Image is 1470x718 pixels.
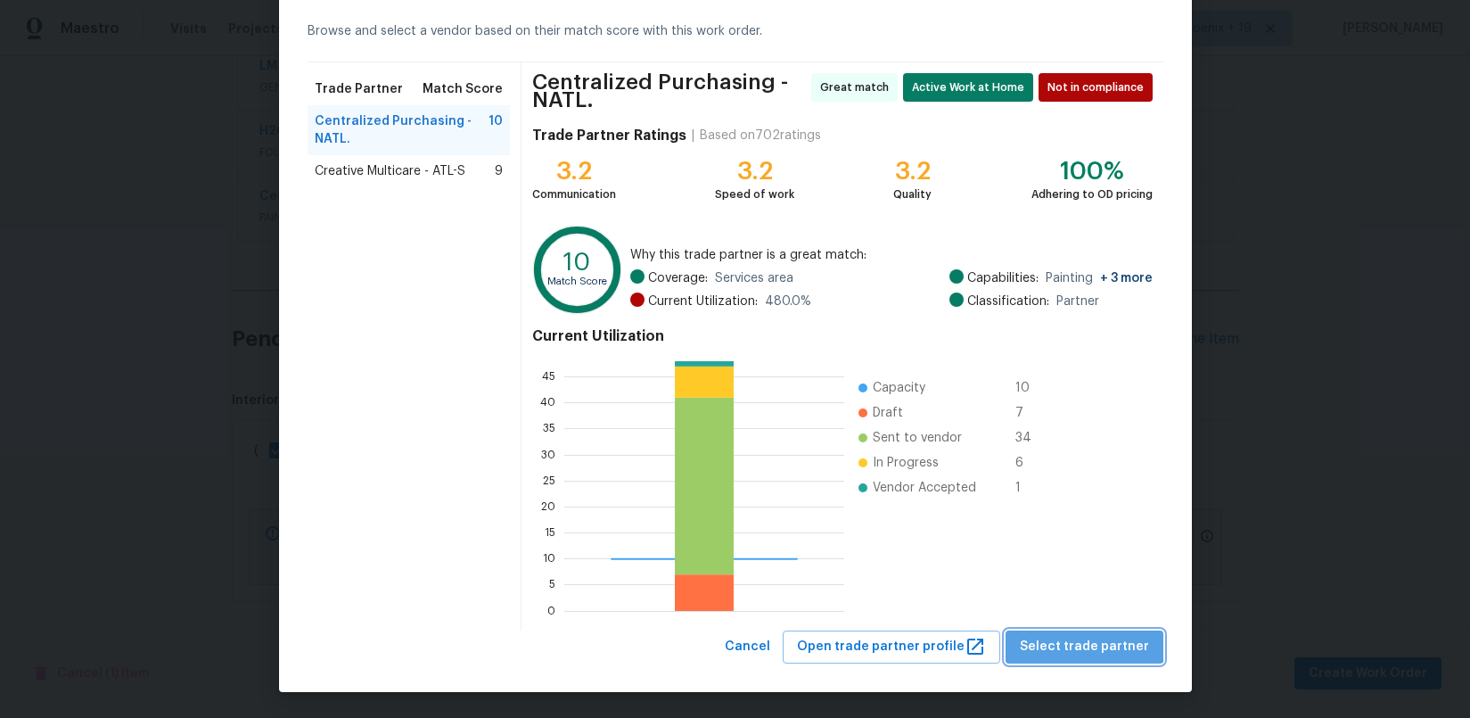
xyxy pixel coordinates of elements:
text: 25 [543,475,555,486]
span: Centralized Purchasing - NATL. [315,112,489,148]
div: Based on 702 ratings [700,127,821,144]
text: 20 [541,501,555,512]
span: Cancel [725,636,770,658]
span: Partner [1056,293,1099,310]
text: 30 [541,450,555,460]
span: 10 [489,112,503,148]
text: 35 [543,424,555,434]
span: Select trade partner [1020,636,1149,658]
span: 1 [1015,479,1044,497]
div: | [686,127,700,144]
span: Match Score [423,80,503,98]
div: Adhering to OD pricing [1031,186,1153,203]
button: Select trade partner [1006,631,1163,664]
div: Quality [893,186,932,203]
div: 3.2 [532,162,616,180]
div: 3.2 [893,162,932,180]
span: Vendor Accepted [873,479,976,497]
text: Match Score [548,276,608,286]
h4: Current Utilization [532,327,1152,345]
span: 10 [1015,379,1044,397]
button: Cancel [718,631,777,664]
span: Sent to vendor [873,429,962,447]
h4: Trade Partner Ratings [532,127,686,144]
text: 10 [543,553,555,564]
span: Painting [1046,269,1153,287]
span: Trade Partner [315,80,403,98]
text: 10 [564,250,592,275]
span: 9 [495,162,503,180]
div: Communication [532,186,616,203]
text: 15 [545,527,555,538]
div: Speed of work [715,186,794,203]
div: 100% [1031,162,1153,180]
span: 7 [1015,404,1044,422]
span: In Progress [873,454,939,472]
text: 40 [540,397,555,408]
span: Not in compliance [1047,78,1151,96]
text: 5 [549,580,555,590]
span: 480.0 % [765,293,811,310]
span: Capabilities: [967,269,1039,287]
span: Creative Multicare - ATL-S [315,162,465,180]
div: 3.2 [715,162,794,180]
text: 0 [547,606,555,616]
span: 6 [1015,454,1044,472]
span: Centralized Purchasing - NATL. [532,73,805,109]
span: + 3 more [1100,272,1153,285]
span: 34 [1015,429,1044,447]
span: Great match [820,78,896,96]
div: Browse and select a vendor based on their match score with this work order. [308,1,1163,62]
span: Open trade partner profile [797,636,986,658]
span: Current Utilization: [648,293,758,310]
span: Active Work at Home [912,78,1031,96]
span: Services area [715,269,793,287]
text: 45 [542,371,555,382]
button: Open trade partner profile [783,631,1000,664]
span: Why this trade partner is a great match: [630,246,1153,264]
span: Draft [873,404,903,422]
span: Classification: [967,293,1049,310]
span: Capacity [873,379,925,397]
span: Coverage: [648,269,708,287]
